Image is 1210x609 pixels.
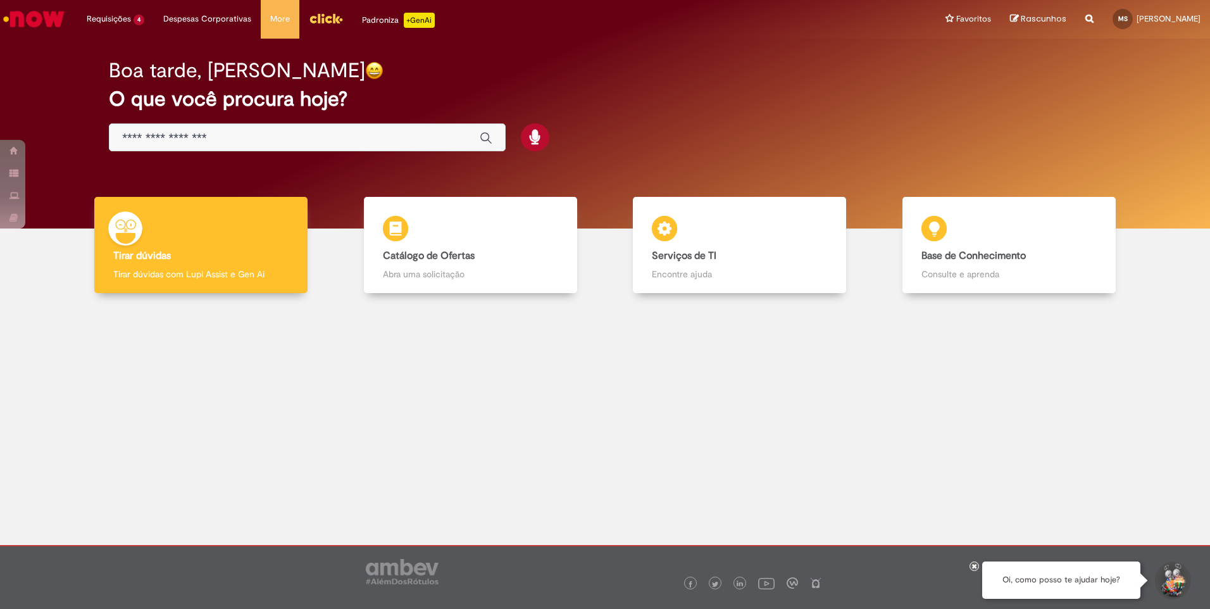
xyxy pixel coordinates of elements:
div: Padroniza [362,13,435,28]
img: ServiceNow [1,6,66,32]
img: logo_footer_naosei.png [810,577,821,589]
div: Oi, como posso te ajudar hoje? [982,562,1140,599]
span: More [270,13,290,25]
h2: Boa tarde, [PERSON_NAME] [109,60,365,82]
img: logo_footer_youtube.png [758,575,775,591]
b: Catálogo de Ofertas [383,249,475,262]
a: Tirar dúvidas Tirar dúvidas com Lupi Assist e Gen Ai [66,197,336,294]
span: [PERSON_NAME] [1137,13,1201,24]
p: +GenAi [404,13,435,28]
img: logo_footer_linkedin.png [737,581,743,588]
p: Consulte e aprenda [921,268,1097,280]
img: logo_footer_twitter.png [712,581,718,587]
span: Favoritos [956,13,991,25]
span: 4 [134,15,144,25]
a: Serviços de TI Encontre ajuda [605,197,875,294]
img: click_logo_yellow_360x200.png [309,9,343,28]
span: Requisições [87,13,131,25]
img: logo_footer_workplace.png [787,577,798,589]
p: Abra uma solicitação [383,268,558,280]
p: Tirar dúvidas com Lupi Assist e Gen Ai [113,268,289,280]
img: logo_footer_ambev_rotulo_gray.png [366,559,439,584]
b: Tirar dúvidas [113,249,171,262]
b: Serviços de TI [652,249,716,262]
img: happy-face.png [365,61,384,80]
b: Base de Conhecimento [921,249,1026,262]
a: Rascunhos [1010,13,1066,25]
button: Iniciar Conversa de Suporte [1153,562,1191,600]
img: logo_footer_facebook.png [687,581,694,587]
h2: O que você procura hoje? [109,88,1101,110]
span: MS [1118,15,1128,23]
span: Despesas Corporativas [163,13,251,25]
a: Base de Conhecimento Consulte e aprenda [875,197,1144,294]
a: Catálogo de Ofertas Abra uma solicitação [336,197,606,294]
p: Encontre ajuda [652,268,827,280]
span: Rascunhos [1021,13,1066,25]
